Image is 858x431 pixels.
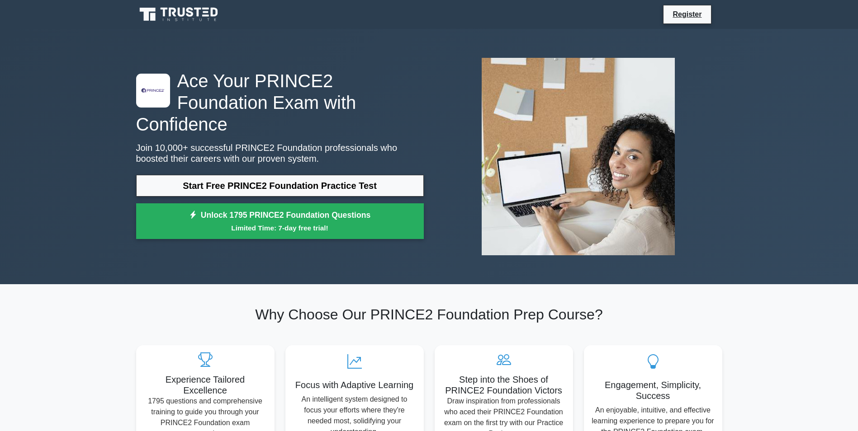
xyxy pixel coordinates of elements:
[293,379,417,390] h5: Focus with Adaptive Learning
[136,175,424,197] a: Start Free PRINCE2 Foundation Practice Test
[591,379,715,401] h5: Engagement, Simplicity, Success
[136,70,424,135] h1: Ace Your PRINCE2 Foundation Exam with Confidence
[667,9,707,20] a: Register
[136,142,424,164] p: Join 10,000+ successful PRINCE2 Foundation professionals who boosted their careers with our prove...
[143,374,267,396] h5: Experience Tailored Excellence
[442,374,566,396] h5: Step into the Shoes of PRINCE2 Foundation Victors
[147,223,412,233] small: Limited Time: 7-day free trial!
[136,203,424,239] a: Unlock 1795 PRINCE2 Foundation QuestionsLimited Time: 7-day free trial!
[136,306,722,323] h2: Why Choose Our PRINCE2 Foundation Prep Course?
